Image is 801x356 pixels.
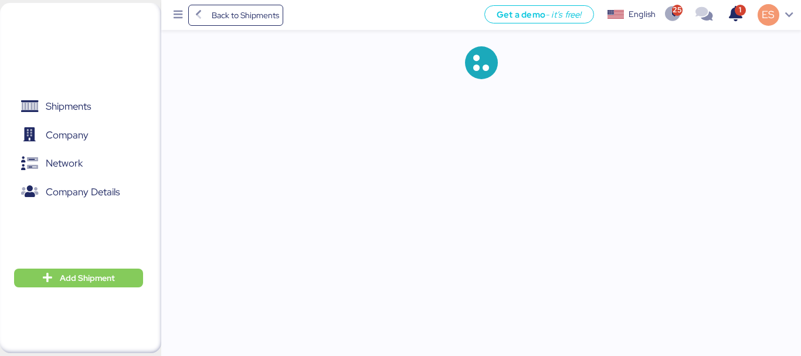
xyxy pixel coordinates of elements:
[46,127,89,144] span: Company
[8,178,144,205] a: Company Details
[212,8,279,22] span: Back to Shipments
[46,98,91,115] span: Shipments
[8,150,144,177] a: Network
[8,93,144,120] a: Shipments
[168,5,188,25] button: Menu
[8,121,144,148] a: Company
[762,7,775,22] span: ES
[60,271,115,285] span: Add Shipment
[14,269,143,287] button: Add Shipment
[188,5,284,26] a: Back to Shipments
[46,155,83,172] span: Network
[629,8,656,21] div: English
[46,184,120,201] span: Company Details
